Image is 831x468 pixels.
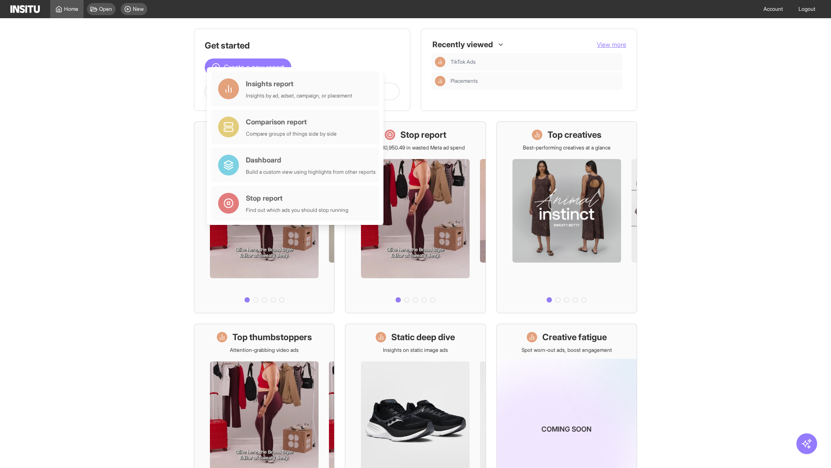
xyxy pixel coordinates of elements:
[246,92,352,99] div: Insights by ad, adset, campaign, or placement
[246,155,376,165] div: Dashboard
[133,6,144,13] span: New
[496,121,637,313] a: Top creativesBest-performing creatives at a glance
[451,78,478,84] span: Placements
[400,129,446,141] h1: Stop report
[246,130,337,137] div: Compare groups of things side by side
[64,6,78,13] span: Home
[224,62,284,72] span: Create a new report
[246,117,337,127] div: Comparison report
[451,58,476,65] span: TikTok Ads
[246,193,348,203] div: Stop report
[435,76,445,86] div: Insights
[366,144,465,151] p: Save £30,950.49 in wasted Meta ad spend
[246,78,352,89] div: Insights report
[232,331,312,343] h1: Top thumbstoppers
[451,78,619,84] span: Placements
[205,39,399,52] h1: Get started
[451,58,619,65] span: TikTok Ads
[230,347,299,354] p: Attention-grabbing video ads
[548,129,602,141] h1: Top creatives
[597,40,626,49] button: View more
[246,169,376,175] div: Build a custom view using highlights from other reports
[246,207,348,214] div: Find out which ads you should stop running
[345,121,486,313] a: Stop reportSave £30,950.49 in wasted Meta ad spend
[10,5,40,13] img: Logo
[435,57,445,67] div: Insights
[523,144,611,151] p: Best-performing creatives at a glance
[99,6,112,13] span: Open
[383,347,448,354] p: Insights on static image ads
[205,58,291,76] button: Create a new report
[391,331,455,343] h1: Static deep dive
[194,121,335,313] a: What's live nowSee all active ads instantly
[597,41,626,48] span: View more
